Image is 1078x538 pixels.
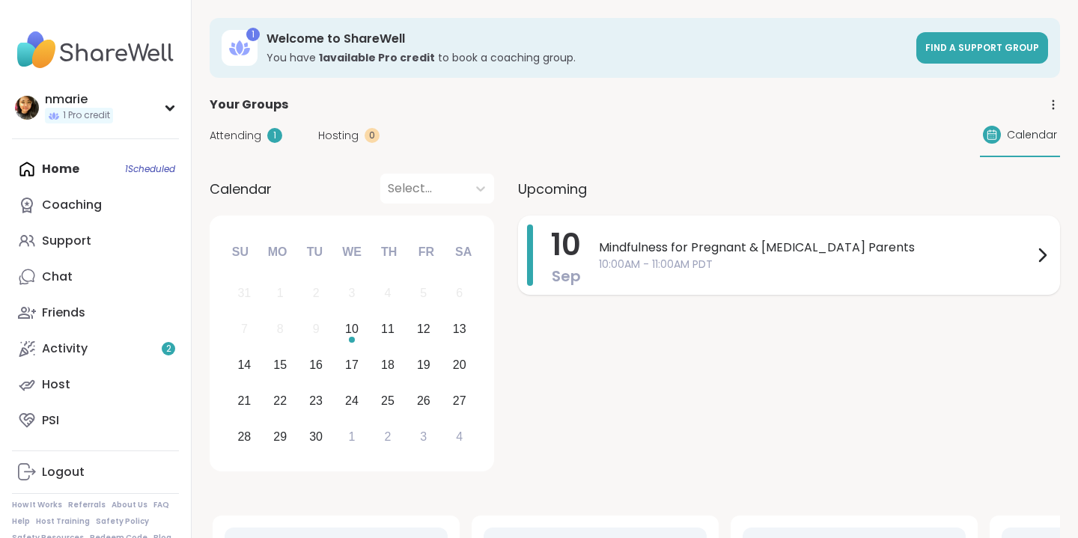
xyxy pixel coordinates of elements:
div: Choose Sunday, September 28th, 2025 [228,421,261,453]
div: 15 [273,355,287,375]
div: 18 [381,355,395,375]
div: 16 [309,355,323,375]
div: Host [42,376,70,393]
div: Choose Thursday, September 11th, 2025 [372,314,404,346]
div: Choose Saturday, September 27th, 2025 [443,385,475,417]
div: Choose Monday, September 15th, 2025 [264,349,296,382]
div: Chat [42,269,73,285]
div: 17 [345,355,359,375]
div: Not available Sunday, September 7th, 2025 [228,314,261,346]
div: month 2025-09 [226,275,477,454]
a: Chat [12,259,179,295]
div: 12 [417,319,430,339]
div: Activity [42,340,88,357]
div: 24 [345,391,359,411]
a: Help [12,516,30,527]
div: Choose Monday, September 22nd, 2025 [264,385,296,417]
div: Choose Friday, September 12th, 2025 [407,314,439,346]
div: Choose Wednesday, September 24th, 2025 [336,385,368,417]
div: 13 [453,319,466,339]
div: 31 [237,283,251,303]
div: 3 [349,283,356,303]
div: Tu [298,236,331,269]
a: Activity2 [12,331,179,367]
div: Not available Sunday, August 31st, 2025 [228,278,261,310]
div: 1 [267,128,282,143]
div: Logout [42,464,85,480]
a: Referrals [68,500,106,510]
div: 20 [453,355,466,375]
div: 29 [273,427,287,447]
div: Choose Thursday, October 2nd, 2025 [372,421,404,453]
div: Choose Friday, October 3rd, 2025 [407,421,439,453]
div: 11 [381,319,395,339]
a: About Us [112,500,147,510]
div: 3 [420,427,427,447]
div: 25 [381,391,395,411]
div: Choose Friday, September 19th, 2025 [407,349,439,382]
a: Host Training [36,516,90,527]
span: Calendar [1007,127,1057,143]
div: Choose Thursday, September 25th, 2025 [372,385,404,417]
span: Calendar [210,179,272,199]
div: 26 [417,391,430,411]
div: Th [373,236,406,269]
div: 4 [456,427,463,447]
a: Coaching [12,187,179,223]
div: 4 [384,283,391,303]
div: 28 [237,427,251,447]
div: 2 [313,283,320,303]
span: 2 [166,343,171,355]
div: Mo [261,236,293,269]
div: Not available Monday, September 8th, 2025 [264,314,296,346]
div: Not available Monday, September 1st, 2025 [264,278,296,310]
a: Logout [12,454,179,490]
img: ShareWell Nav Logo [12,24,179,76]
div: 6 [456,283,463,303]
span: 10 [551,224,581,266]
h3: Welcome to ShareWell [267,31,907,47]
div: 7 [241,319,248,339]
div: 10 [345,319,359,339]
div: Choose Saturday, October 4th, 2025 [443,421,475,453]
div: 9 [313,319,320,339]
div: Choose Sunday, September 21st, 2025 [228,385,261,417]
div: Not available Saturday, September 6th, 2025 [443,278,475,310]
a: How It Works [12,500,62,510]
div: Sa [447,236,480,269]
a: PSI [12,403,179,438]
span: Attending [210,128,261,144]
div: Not available Tuesday, September 2nd, 2025 [300,278,332,310]
div: Su [224,236,257,269]
div: Choose Sunday, September 14th, 2025 [228,349,261,382]
a: FAQ [153,500,169,510]
div: nmarie [45,91,113,108]
a: Find a support group [916,32,1048,64]
div: Choose Wednesday, September 10th, 2025 [336,314,368,346]
div: PSI [42,412,59,429]
div: Choose Monday, September 29th, 2025 [264,421,296,453]
div: We [335,236,368,269]
div: Choose Wednesday, September 17th, 2025 [336,349,368,382]
div: 23 [309,391,323,411]
span: Hosting [318,128,359,144]
div: 14 [237,355,251,375]
a: Support [12,223,179,259]
div: Choose Tuesday, September 30th, 2025 [300,421,332,453]
div: 1 [349,427,356,447]
div: 5 [420,283,427,303]
a: Friends [12,295,179,331]
a: Host [12,367,179,403]
div: Choose Saturday, September 20th, 2025 [443,349,475,382]
div: 1 [277,283,284,303]
span: Your Groups [210,96,288,114]
img: nmarie [15,96,39,120]
div: Not available Thursday, September 4th, 2025 [372,278,404,310]
span: Upcoming [518,179,587,199]
a: Safety Policy [96,516,149,527]
div: Support [42,233,91,249]
span: Find a support group [925,41,1039,54]
div: Not available Friday, September 5th, 2025 [407,278,439,310]
div: 1 [246,28,260,41]
span: 10:00AM - 11:00AM PDT [599,257,1033,272]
